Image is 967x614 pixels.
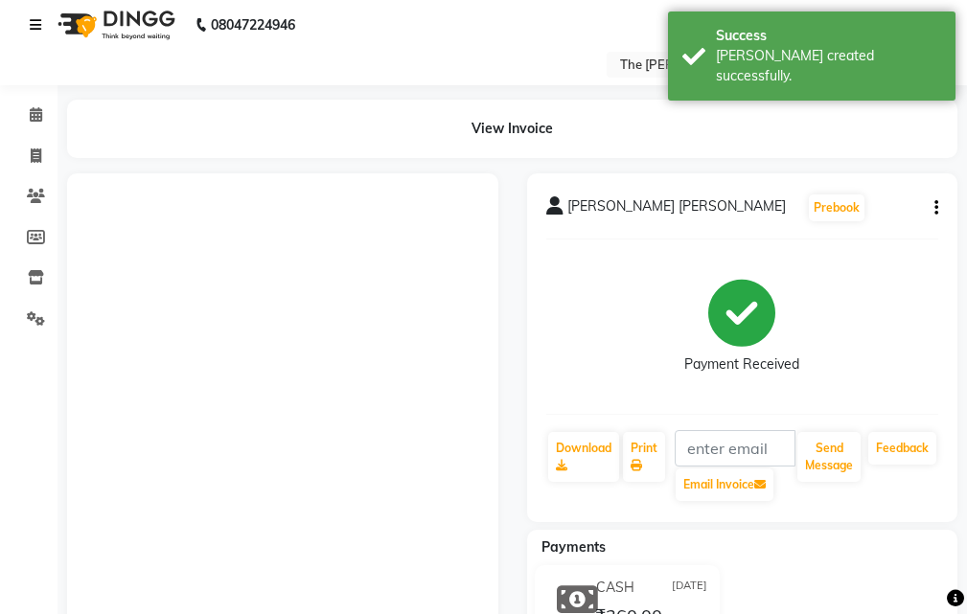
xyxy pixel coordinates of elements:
div: Bill created successfully. [716,46,941,86]
div: Payment Received [684,354,799,375]
span: Payments [541,538,606,556]
button: Prebook [809,194,864,221]
a: Print [623,432,665,482]
input: enter email [675,430,796,466]
span: CASH [596,578,634,598]
span: [DATE] [672,578,707,598]
div: View Invoice [67,100,957,158]
button: Email Invoice [676,468,773,501]
a: Feedback [868,432,936,465]
a: Download [548,432,619,482]
div: Success [716,26,941,46]
span: [PERSON_NAME] [PERSON_NAME] [567,196,786,223]
button: Send Message [797,432,861,482]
